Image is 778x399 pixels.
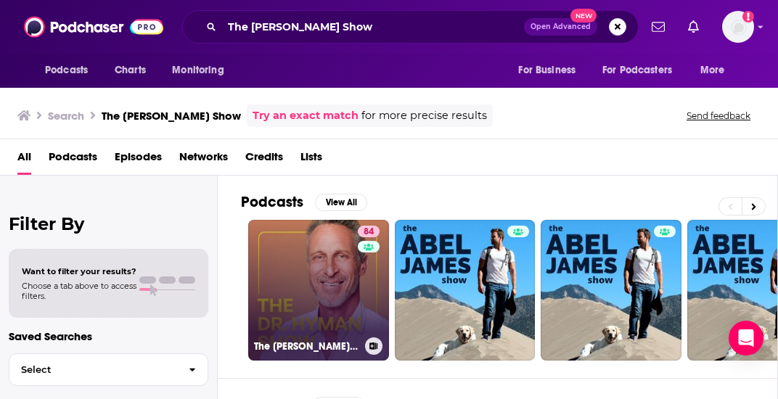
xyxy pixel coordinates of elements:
[162,57,242,84] button: open menu
[700,60,725,81] span: More
[222,15,524,38] input: Search podcasts, credits, & more...
[49,145,97,175] a: Podcasts
[22,281,136,301] span: Choose a tab above to access filters.
[646,15,671,39] a: Show notifications dropdown
[9,353,208,386] button: Select
[245,145,283,175] a: Credits
[9,213,208,234] h2: Filter By
[24,13,163,41] img: Podchaser - Follow, Share and Rate Podcasts
[508,57,594,84] button: open menu
[729,321,763,355] div: Open Intercom Messenger
[115,145,162,175] a: Episodes
[115,60,146,81] span: Charts
[254,340,359,353] h3: The [PERSON_NAME] Show
[602,60,672,81] span: For Podcasters
[248,220,389,361] a: 84The [PERSON_NAME] Show
[22,266,136,276] span: Want to filter your results?
[105,57,155,84] a: Charts
[17,145,31,175] a: All
[48,109,84,123] h3: Search
[518,60,576,81] span: For Business
[722,11,754,43] img: User Profile
[182,10,639,44] div: Search podcasts, credits, & more...
[9,329,208,343] p: Saved Searches
[742,11,754,22] svg: Add a profile image
[9,365,177,374] span: Select
[364,225,374,239] span: 84
[241,193,303,211] h2: Podcasts
[524,18,597,36] button: Open AdvancedNew
[300,145,322,175] a: Lists
[690,57,743,84] button: open menu
[722,11,754,43] button: Show profile menu
[35,57,107,84] button: open menu
[179,145,228,175] a: Networks
[253,107,359,124] a: Try an exact match
[241,193,367,211] a: PodcastsView All
[172,60,224,81] span: Monitoring
[361,107,487,124] span: for more precise results
[593,57,693,84] button: open menu
[102,109,241,123] h3: The [PERSON_NAME] Show
[358,226,380,237] a: 84
[682,15,705,39] a: Show notifications dropdown
[682,110,755,122] button: Send feedback
[315,194,367,211] button: View All
[531,23,591,30] span: Open Advanced
[570,9,597,22] span: New
[45,60,88,81] span: Podcasts
[722,11,754,43] span: Logged in as BerkMarc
